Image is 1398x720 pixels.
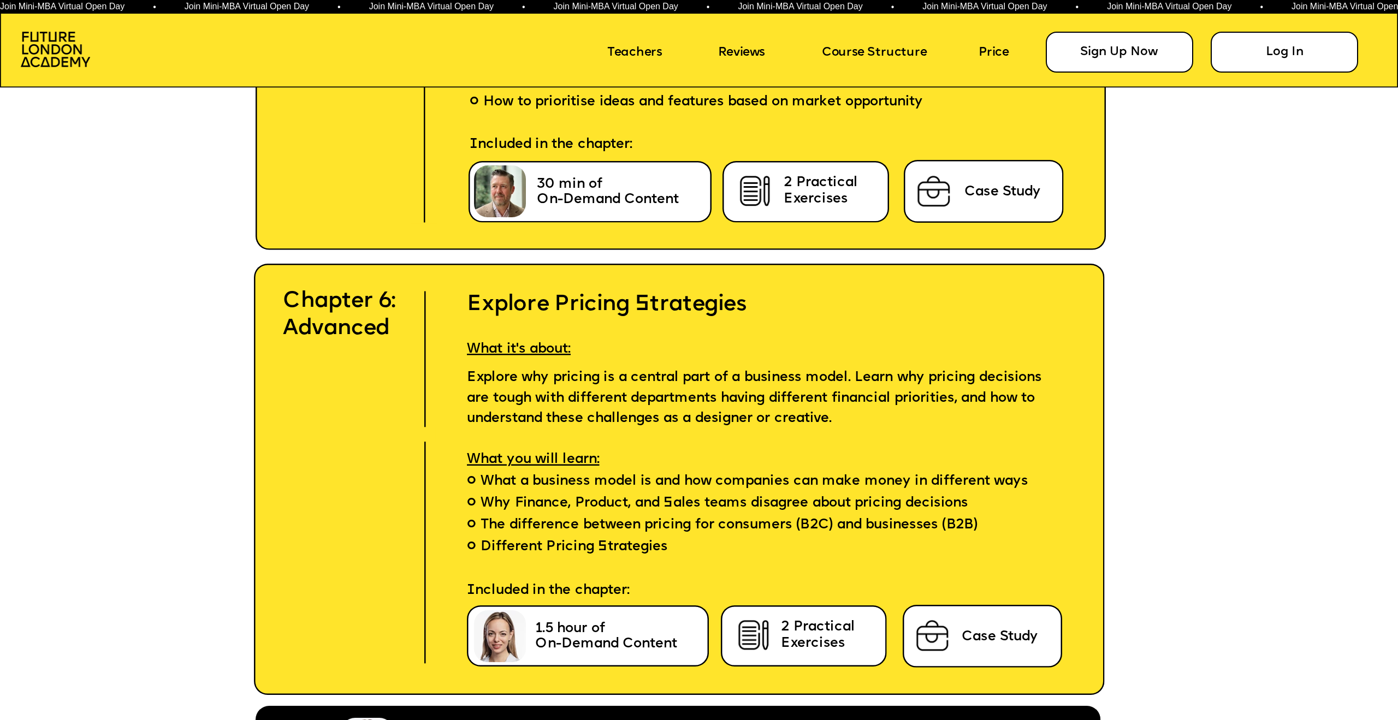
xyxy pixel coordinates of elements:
[1260,3,1263,11] span: •
[467,452,600,467] span: What you will learn:
[283,290,402,340] span: Chapter 6: Advanced
[481,537,668,558] span: Different Pricing Strategies
[718,40,793,67] a: Reviews
[535,621,677,651] span: 1.5 hour of On-Demand Content
[607,40,695,67] a: Teachers
[962,629,1038,645] span: Case Study
[481,493,968,515] span: Why Finance, Product, and Sales teams disagree about pricing decisions
[734,172,775,212] img: image-cb722855-f231-420d-ba86-ef8a9b8709e7.png
[784,175,857,207] span: 2 Practical Exercises
[822,40,965,67] a: Course Structure
[912,616,953,656] img: image-75ee59ac-5515-4aba-aadc-0d7dfe35305c.png
[522,3,525,11] span: •
[481,471,1028,493] span: What a business model is and how companies can make money in different ways
[537,177,679,207] span: 30 min of On-Demand Content
[337,3,341,11] span: •
[21,32,91,67] img: image-aac980e9-41de-4c2d-a048-f29dd30a0068.png
[733,616,774,656] img: image-cb722855-f231-420d-ba86-ef8a9b8709e7.png
[964,185,1041,200] span: Case Study
[440,264,1050,318] h2: Explore Pricing Strategies
[707,3,710,11] span: •
[467,341,571,356] span: What it's about:
[467,370,1046,426] span: Explore why pricing is a central part of a business model. Learn why pricing decisions are tough ...
[891,3,895,11] span: •
[781,620,855,651] span: 2 Practical Exercises
[483,92,923,114] span: How to prioritise ideas and features based on market opportunity
[481,515,978,537] span: The difference between pricing for consumers (B2C) and businesses (B2B)
[914,171,955,211] img: image-75ee59ac-5515-4aba-aadc-0d7dfe35305c.png
[442,134,1085,169] p: Included in the chapter:
[153,3,156,11] span: •
[1076,3,1079,11] span: •
[440,580,1050,602] p: Included in the chapter:
[979,40,1033,67] a: Price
